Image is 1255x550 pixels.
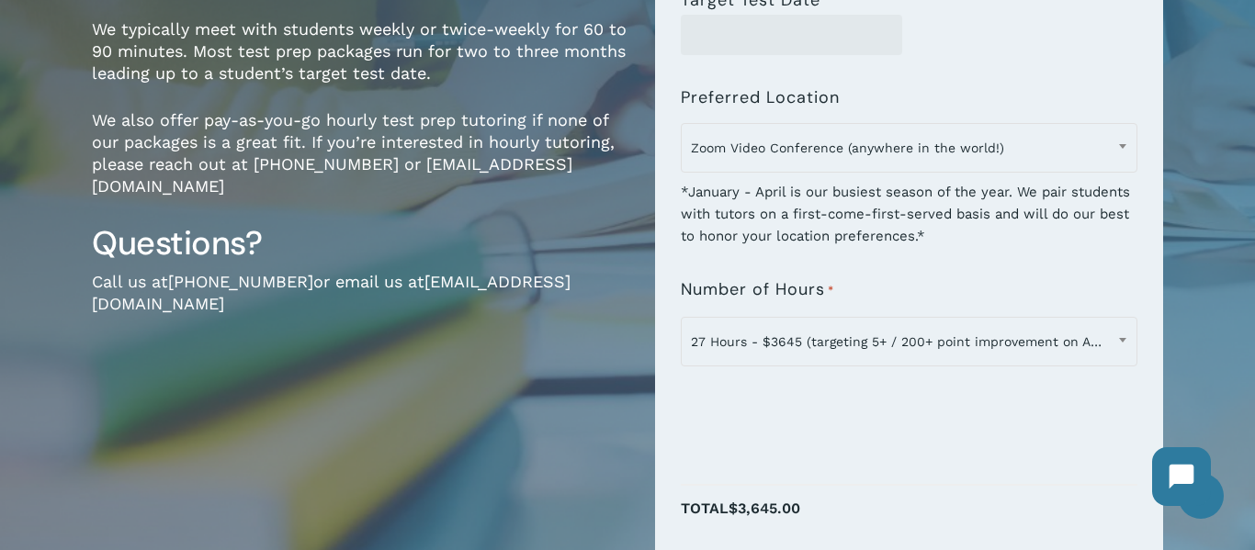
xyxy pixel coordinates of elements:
iframe: reCAPTCHA [681,377,960,449]
span: Zoom Video Conference (anywhere in the world!) [681,123,1138,173]
a: [PHONE_NUMBER] [168,272,313,291]
label: Preferred Location [681,88,840,107]
p: We typically meet with students weekly or twice-weekly for 60 to 90 minutes. Most test prep packa... [92,18,627,109]
div: *January - April is our busiest season of the year. We pair students with tutors on a first-come-... [681,169,1138,247]
p: We also offer pay-as-you-go hourly test prep tutoring if none of our packages is a great fit. If ... [92,109,627,222]
span: Zoom Video Conference (anywhere in the world!) [682,129,1137,167]
p: Total [681,495,1138,542]
span: 27 Hours - $3645 (targeting 5+ / 200+ point improvement on ACT / SAT; reg. $4050) [681,317,1138,366]
span: $3,645.00 [729,499,800,517]
h3: Questions? [92,222,627,264]
a: [EMAIL_ADDRESS][DOMAIN_NAME] [92,272,571,313]
p: Call us at or email us at [92,271,627,340]
span: 27 Hours - $3645 (targeting 5+ / 200+ point improvement on ACT / SAT; reg. $4050) [682,322,1137,361]
label: Number of Hours [681,280,834,300]
iframe: Chatbot [1134,429,1229,524]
